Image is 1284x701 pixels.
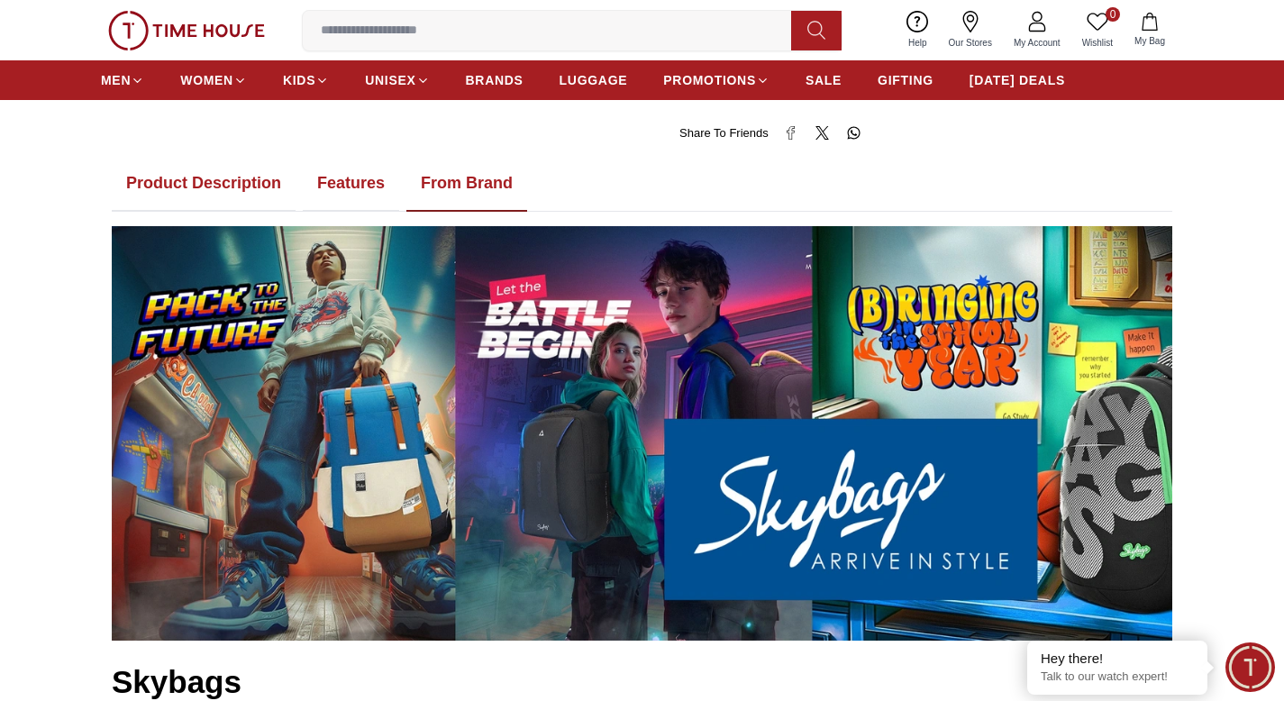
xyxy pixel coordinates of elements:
[1071,7,1124,53] a: 0Wishlist
[679,124,769,142] span: Share To Friends
[560,71,628,89] span: LUGGAGE
[283,64,329,96] a: KIDS
[112,226,1172,641] img: Skybags
[1075,36,1120,50] span: Wishlist
[101,64,144,96] a: MEN
[112,156,296,212] button: Product Description
[108,11,265,50] img: ...
[806,71,842,89] span: SALE
[938,7,1003,53] a: Our Stores
[1106,7,1120,22] span: 0
[466,71,524,89] span: BRANDS
[365,71,415,89] span: UNISEX
[365,64,429,96] a: UNISEX
[806,64,842,96] a: SALE
[1041,650,1194,668] div: Hey there!
[663,64,769,96] a: PROMOTIONS
[897,7,938,53] a: Help
[942,36,999,50] span: Our Stores
[663,71,756,89] span: PROMOTIONS
[1041,669,1194,685] p: Talk to our watch expert!
[112,664,241,699] a: Skybags
[970,64,1065,96] a: [DATE] DEALS
[1225,642,1275,692] div: Chat Widget
[180,64,247,96] a: WOMEN
[101,71,131,89] span: MEN
[406,156,527,212] button: From Brand
[1127,34,1172,48] span: My Bag
[180,71,233,89] span: WOMEN
[283,71,315,89] span: KIDS
[878,64,933,96] a: GIFTING
[1006,36,1068,50] span: My Account
[560,64,628,96] a: LUGGAGE
[878,71,933,89] span: GIFTING
[1124,9,1176,51] button: My Bag
[970,71,1065,89] span: [DATE] DEALS
[901,36,934,50] span: Help
[466,64,524,96] a: BRANDS
[303,156,399,212] button: Features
